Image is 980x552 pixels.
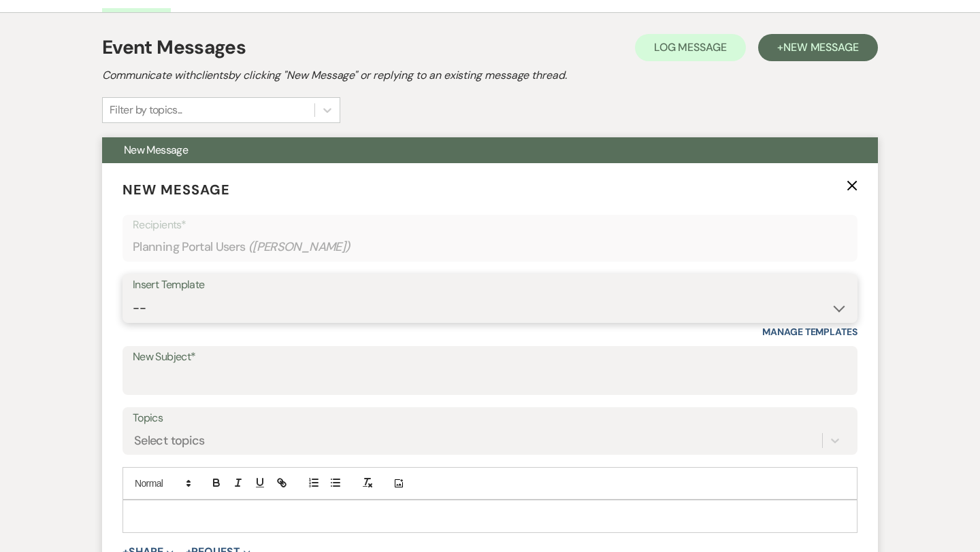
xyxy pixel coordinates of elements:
[248,238,350,256] span: ( [PERSON_NAME] )
[133,409,847,428] label: Topics
[110,102,182,118] div: Filter by topics...
[124,143,188,157] span: New Message
[762,326,857,338] a: Manage Templates
[102,33,246,62] h1: Event Messages
[134,432,205,450] div: Select topics
[133,234,847,260] div: Planning Portal Users
[133,347,847,367] label: New Subject*
[133,275,847,295] div: Insert Template
[133,216,847,234] p: Recipients*
[102,67,878,84] h2: Communicate with clients by clicking "New Message" or replying to an existing message thread.
[654,40,727,54] span: Log Message
[122,181,230,199] span: New Message
[758,34,878,61] button: +New Message
[783,40,859,54] span: New Message
[635,34,746,61] button: Log Message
